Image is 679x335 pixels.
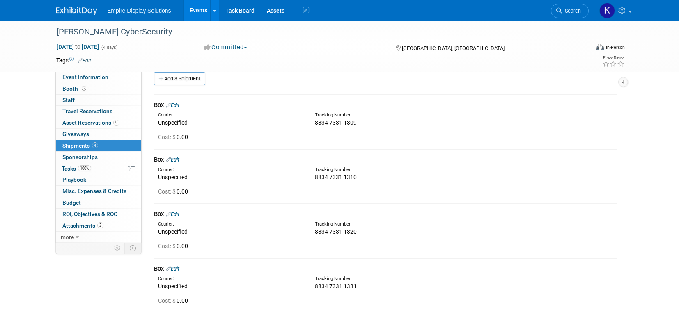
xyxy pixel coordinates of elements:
[110,243,125,253] td: Personalize Event Tab Strip
[551,4,589,18] a: Search
[62,199,81,206] span: Budget
[602,56,624,60] div: Event Rating
[61,234,74,240] span: more
[56,232,141,243] a: more
[62,85,88,92] span: Booth
[62,211,117,217] span: ROI, Objectives & ROO
[166,211,179,217] a: Edit
[62,188,126,194] span: Misc. Expenses & Credits
[56,186,141,197] a: Misc. Expenses & Credits
[158,297,191,304] span: 0.00
[158,188,191,195] span: 0.00
[158,282,303,290] div: Unspecified
[62,74,108,80] span: Event Information
[562,8,581,14] span: Search
[56,220,141,231] a: Attachments2
[125,243,142,253] td: Toggle Event Tabs
[315,221,499,228] div: Tracking Number:
[62,97,75,103] span: Staff
[158,243,177,249] span: Cost: $
[56,56,91,64] td: Tags
[56,209,141,220] a: ROI, Objectives & ROO
[158,119,303,127] div: Unspecified
[154,72,205,85] a: Add a Shipment
[107,7,171,14] span: Empire Display Solutions
[56,174,141,185] a: Playbook
[158,221,303,228] div: Courier:
[315,112,499,119] div: Tracking Number:
[56,43,99,50] span: [DATE] [DATE]
[56,129,141,140] a: Giveaways
[202,43,250,52] button: Committed
[158,276,303,282] div: Courier:
[158,297,177,304] span: Cost: $
[158,243,191,249] span: 0.00
[56,152,141,163] a: Sponsorships
[78,58,91,64] a: Edit
[158,134,191,140] span: 0.00
[80,85,88,91] span: Booth not reserved yet
[62,131,89,137] span: Giveaways
[62,142,98,149] span: Shipments
[62,108,112,114] span: Travel Reservations
[166,266,179,272] a: Edit
[606,44,625,50] div: In-Person
[56,83,141,94] a: Booth
[154,210,617,219] div: Box
[154,155,617,164] div: Box
[154,101,617,109] div: Box
[56,197,141,208] a: Budget
[62,119,119,126] span: Asset Reservations
[315,228,357,235] span: 8834 7331 1320
[78,165,91,171] span: 100%
[56,140,141,151] a: Shipments4
[158,112,303,119] div: Courier:
[154,264,617,273] div: Box
[54,25,576,39] div: [PERSON_NAME] CyberSecurity
[315,276,499,282] div: Tracking Number:
[166,157,179,163] a: Edit
[74,43,82,50] span: to
[158,166,303,173] div: Courier:
[315,166,499,173] div: Tracking Number:
[158,188,177,195] span: Cost: $
[166,102,179,108] a: Edit
[101,45,118,50] span: (4 days)
[315,174,357,180] span: 8834 7331 1310
[315,119,357,126] span: 8834 7331 1309
[92,142,98,148] span: 4
[402,45,505,51] span: [GEOGRAPHIC_DATA], [GEOGRAPHIC_DATA]
[56,7,97,15] img: ExhibitDay
[596,44,604,50] img: Format-Inperson.png
[62,165,91,172] span: Tasks
[56,163,141,174] a: Tasks100%
[56,106,141,117] a: Travel Reservations
[540,43,625,55] div: Event Format
[62,222,103,229] span: Attachments
[62,176,86,183] span: Playbook
[158,134,177,140] span: Cost: $
[56,72,141,83] a: Event Information
[158,173,303,181] div: Unspecified
[56,117,141,128] a: Asset Reservations9
[315,283,357,289] span: 8834 7331 1331
[113,120,119,126] span: 9
[56,95,141,106] a: Staff
[97,222,103,228] span: 2
[158,228,303,236] div: Unspecified
[62,154,98,160] span: Sponsorships
[599,3,615,18] img: Katelyn Hurlock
